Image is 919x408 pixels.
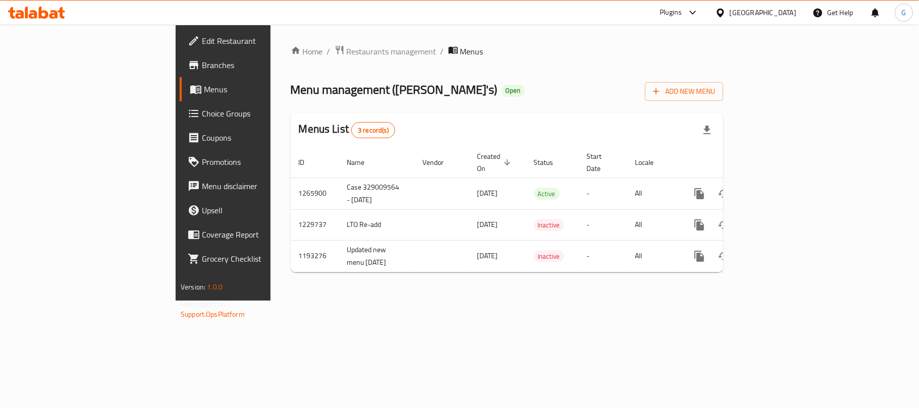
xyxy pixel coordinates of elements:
[202,228,321,241] span: Coverage Report
[477,150,514,174] span: Created On
[202,59,321,71] span: Branches
[627,178,679,209] td: All
[423,156,457,168] span: Vendor
[291,147,792,272] table: enhanced table
[339,209,415,240] td: LTO Re-add
[627,240,679,272] td: All
[181,308,245,321] a: Support.OpsPlatform
[335,45,437,58] a: Restaurants management
[534,251,564,262] span: Inactive
[534,156,567,168] span: Status
[180,198,329,222] a: Upsell
[687,182,712,206] button: more
[180,126,329,150] a: Coupons
[180,77,329,101] a: Menus
[352,126,395,135] span: 3 record(s)
[291,45,723,58] nav: breadcrumb
[299,156,318,168] span: ID
[645,82,723,101] button: Add New Menu
[339,178,415,209] td: Case 329009564 - [DATE]
[695,118,719,142] div: Export file
[180,174,329,198] a: Menu disclaimer
[653,85,715,98] span: Add New Menu
[180,150,329,174] a: Promotions
[347,156,378,168] span: Name
[579,240,627,272] td: -
[502,85,525,97] div: Open
[202,253,321,265] span: Grocery Checklist
[712,213,736,237] button: Change Status
[502,86,525,95] span: Open
[730,7,796,18] div: [GEOGRAPHIC_DATA]
[687,244,712,268] button: more
[679,147,792,178] th: Actions
[579,209,627,240] td: -
[180,247,329,271] a: Grocery Checklist
[339,240,415,272] td: Updated new menu [DATE]
[180,29,329,53] a: Edit Restaurant
[181,298,227,311] span: Get support on:
[202,156,321,168] span: Promotions
[441,45,444,57] li: /
[204,83,321,95] span: Menus
[351,122,395,138] div: Total records count
[207,280,223,294] span: 1.0.0
[687,213,712,237] button: more
[202,132,321,144] span: Coupons
[202,204,321,216] span: Upsell
[901,7,906,18] span: G
[477,187,498,200] span: [DATE]
[660,7,682,19] div: Plugins
[347,45,437,57] span: Restaurants management
[180,53,329,77] a: Branches
[635,156,667,168] span: Locale
[202,180,321,192] span: Menu disclaimer
[180,101,329,126] a: Choice Groups
[180,222,329,247] a: Coverage Report
[181,280,205,294] span: Version:
[534,250,564,262] div: Inactive
[291,78,498,101] span: Menu management ( [PERSON_NAME]'s )
[534,219,564,231] div: Inactive
[299,122,395,138] h2: Menus List
[477,218,498,231] span: [DATE]
[587,150,615,174] span: Start Date
[534,219,564,231] span: Inactive
[460,45,483,57] span: Menus
[712,244,736,268] button: Change Status
[202,107,321,120] span: Choice Groups
[627,209,679,240] td: All
[477,249,498,262] span: [DATE]
[579,178,627,209] td: -
[534,188,560,200] span: Active
[202,35,321,47] span: Edit Restaurant
[712,182,736,206] button: Change Status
